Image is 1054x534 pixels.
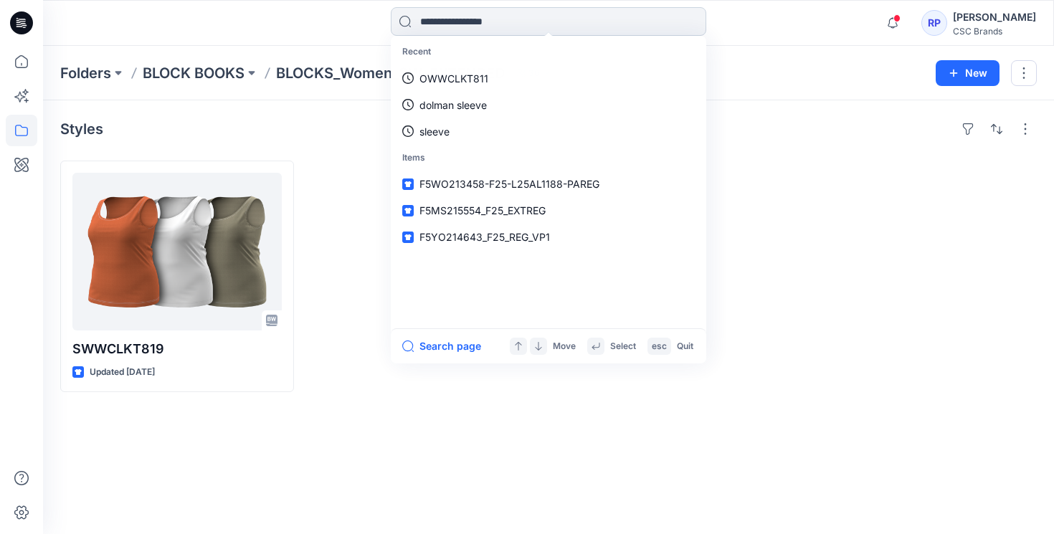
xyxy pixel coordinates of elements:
p: Move [553,339,576,354]
p: OWWCLKT811 [419,71,488,86]
p: Select [610,339,636,354]
p: sleeve [419,124,450,139]
a: SWWCLKT819 [72,173,282,330]
a: sleeve [394,118,703,145]
a: F5YO214643_F25_REG_VP1 [394,224,703,250]
a: Folders [60,63,111,83]
a: BLOCK BOOKS [143,63,244,83]
span: F5WO213458-F25-L25AL1188-PAREG [419,178,599,190]
h4: Styles [60,120,103,138]
p: BLOCKS_Women_SW_EXTENDED [276,63,505,83]
span: F5MS215554_F25_EXTREG [419,204,546,216]
p: Recent [394,39,703,65]
p: dolman sleeve [419,97,487,113]
p: SWWCLKT819 [72,339,282,359]
div: [PERSON_NAME] [953,9,1036,26]
p: esc [652,339,667,354]
button: New [936,60,1000,86]
div: RP [921,10,947,36]
p: Items [394,145,703,171]
a: F5WO213458-F25-L25AL1188-PAREG [394,171,703,197]
p: Updated [DATE] [90,365,155,380]
div: CSC Brands [953,26,1036,37]
button: Search page [402,338,481,355]
a: OWWCLKT811 [394,65,703,92]
span: F5YO214643_F25_REG_VP1 [419,231,550,243]
p: Quit [677,339,693,354]
a: F5MS215554_F25_EXTREG [394,197,703,224]
a: dolman sleeve [394,92,703,118]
